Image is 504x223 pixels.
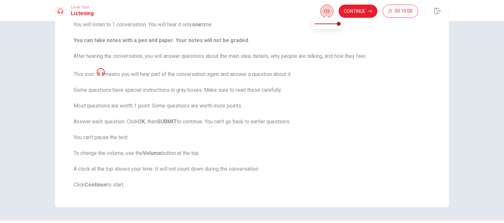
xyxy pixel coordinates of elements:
span: Level Test [71,5,94,10]
strong: SUBMIT [157,118,177,125]
h1: Listening [71,10,94,17]
span: 00:10:00 [395,9,412,14]
strong: one [192,21,201,28]
button: 00:10:00 [383,5,418,18]
b: You can take notes with a pen and paper. Your notes will not be graded. [73,37,249,43]
strong: OK [138,118,145,125]
span: This test checks how well you understand spoken English. You will listen to 1 conversation. You w... [73,5,430,189]
button: Continue [339,5,377,18]
strong: Continue [85,182,107,188]
strong: Volume [143,150,161,156]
